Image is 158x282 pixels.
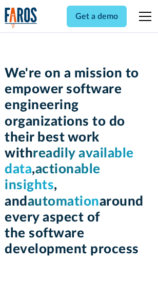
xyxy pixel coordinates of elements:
a: Get a demo [67,6,127,27]
a: home [5,7,37,28]
span: readily available data [5,147,134,176]
span: actionable insights [5,163,101,192]
img: Logo of the analytics and reporting company Faros. [5,7,37,28]
div: menu [133,4,153,29]
h1: We're on a mission to empower software engineering organizations to do their best work with , , a... [5,66,153,257]
span: automation [28,195,100,208]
